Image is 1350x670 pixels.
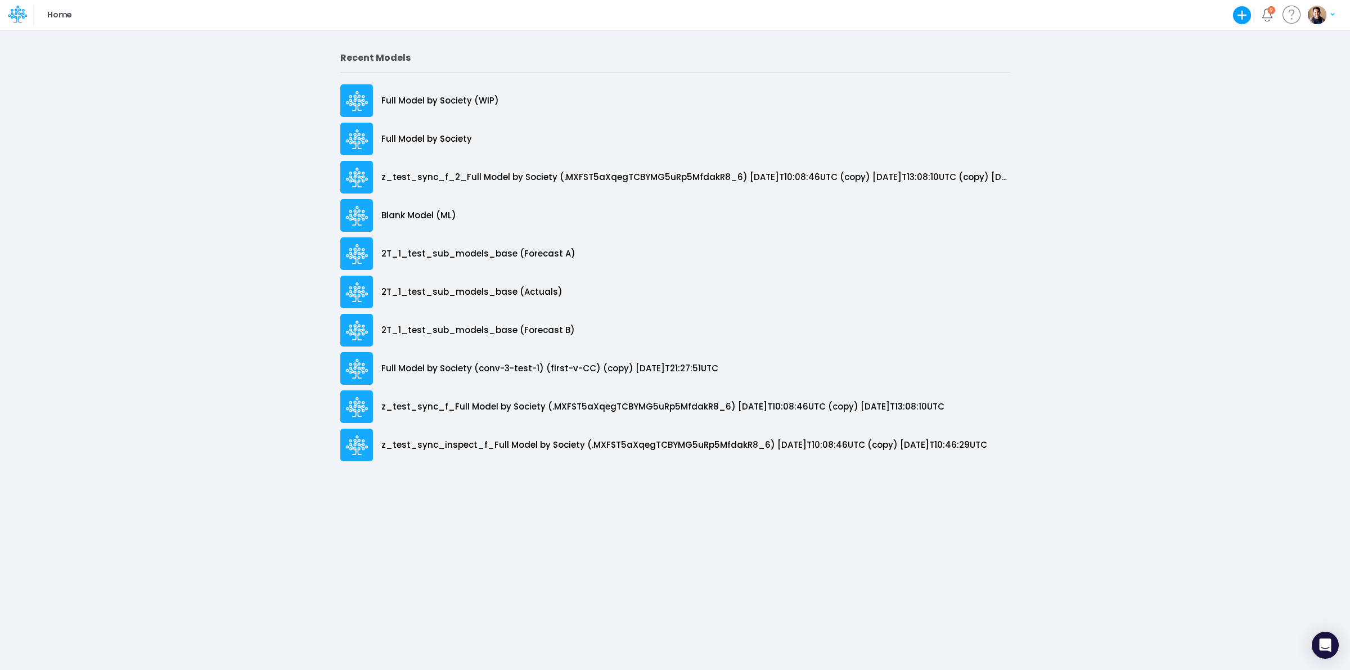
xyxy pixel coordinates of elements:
[381,324,575,337] p: 2T_1_test_sub_models_base (Forecast B)
[381,133,472,146] p: Full Model by Society
[340,349,1010,388] a: Full Model by Society (conv-3-test-1) (first-v-CC) (copy) [DATE]T21:27:51UTC
[381,248,575,260] p: 2T_1_test_sub_models_base (Forecast A)
[381,401,944,413] p: z_test_sync_f_Full Model by Society (.MXFST5aXqegTCBYMG5uRp5MfdakR8_6) [DATE]T10:08:46UTC (copy) ...
[47,9,71,21] p: Home
[1312,632,1339,659] div: Open Intercom Messenger
[381,439,987,452] p: z_test_sync_inspect_f_Full Model by Society (.MXFST5aXqegTCBYMG5uRp5MfdakR8_6) [DATE]T10:08:46UTC...
[1261,8,1273,21] a: Notifications
[340,388,1010,426] a: z_test_sync_f_Full Model by Society (.MXFST5aXqegTCBYMG5uRp5MfdakR8_6) [DATE]T10:08:46UTC (copy) ...
[340,426,1010,464] a: z_test_sync_inspect_f_Full Model by Society (.MXFST5aXqegTCBYMG5uRp5MfdakR8_6) [DATE]T10:08:46UTC...
[340,273,1010,311] a: 2T_1_test_sub_models_base (Actuals)
[340,235,1010,273] a: 2T_1_test_sub_models_base (Forecast A)
[1270,7,1273,12] div: 9 unread items
[381,171,1010,184] p: z_test_sync_f_2_Full Model by Society (.MXFST5aXqegTCBYMG5uRp5MfdakR8_6) [DATE]T10:08:46UTC (copy...
[340,311,1010,349] a: 2T_1_test_sub_models_base (Forecast B)
[340,82,1010,120] a: Full Model by Society (WIP)
[381,95,499,107] p: Full Model by Society (WIP)
[340,158,1010,196] a: z_test_sync_f_2_Full Model by Society (.MXFST5aXqegTCBYMG5uRp5MfdakR8_6) [DATE]T10:08:46UTC (copy...
[381,286,562,299] p: 2T_1_test_sub_models_base (Actuals)
[340,196,1010,235] a: Blank Model (ML)
[381,209,456,222] p: Blank Model (ML)
[340,120,1010,158] a: Full Model by Society
[381,362,718,375] p: Full Model by Society (conv-3-test-1) (first-v-CC) (copy) [DATE]T21:27:51UTC
[340,52,1010,63] h2: Recent Models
